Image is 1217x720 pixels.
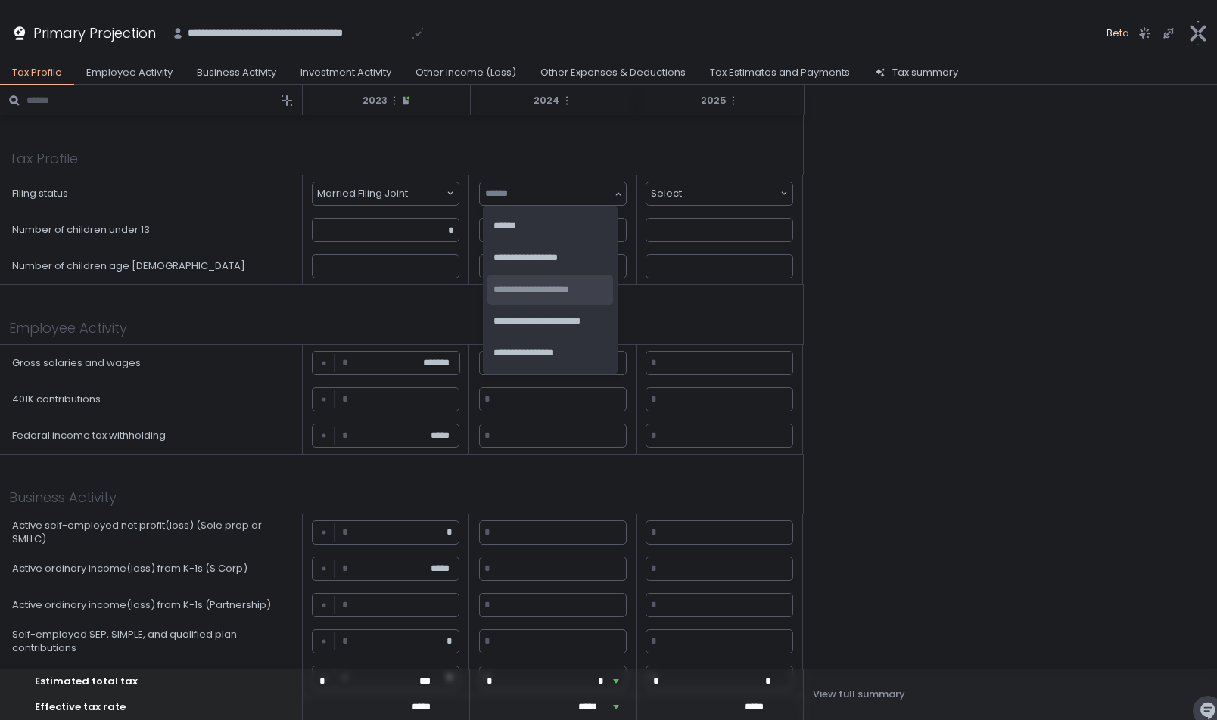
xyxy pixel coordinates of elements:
[813,687,905,701] div: View full summary
[12,259,245,273] div: Number of children age [DEMOGRAPHIC_DATA]
[9,318,127,338] h1: Employee Activity
[12,562,247,576] div: Active ordinary income(loss) from K-1s (S Corp)
[12,519,288,546] div: Active self-employed net profit(loss) (Sole prop or SMLLC)
[12,628,288,655] div: Self-employed SEP, SIMPLE, and qualified plan contributions
[12,187,68,200] div: Filing status
[485,186,613,201] input: Search for option
[12,66,62,79] div: Tax Profile
[12,223,150,237] div: Number of children under 13
[12,356,141,370] div: Gross salaries and wages
[534,94,560,107] span: 2024
[35,675,138,688] span: Estimated total tax
[33,23,156,43] h1: Primary Projection
[892,66,958,79] div: Tax summary
[35,700,126,714] span: Effective tax rate
[9,487,117,507] h1: Business Activity
[710,66,850,79] div: Tax Estimates and Payments
[363,94,388,107] span: 2023
[12,598,271,612] div: Active ordinary income(loss) from K-1s (Partnership)
[197,66,276,79] div: Business Activity
[86,66,173,79] div: Employee Activity
[9,148,78,169] h1: Tax Profile
[12,429,166,442] div: Federal income tax withholding
[701,94,727,107] span: 2025
[646,182,793,206] div: Select
[416,66,516,79] div: Other Income (Loss)
[12,393,101,406] div: 401K contributions
[484,186,622,201] div: Search for option
[312,182,459,206] div: Married Filing Joint
[540,66,686,79] div: Other Expenses & Deductions
[300,66,391,79] div: Investment Activity
[1101,26,1129,41] span: .Beta
[813,682,905,706] button: View full summary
